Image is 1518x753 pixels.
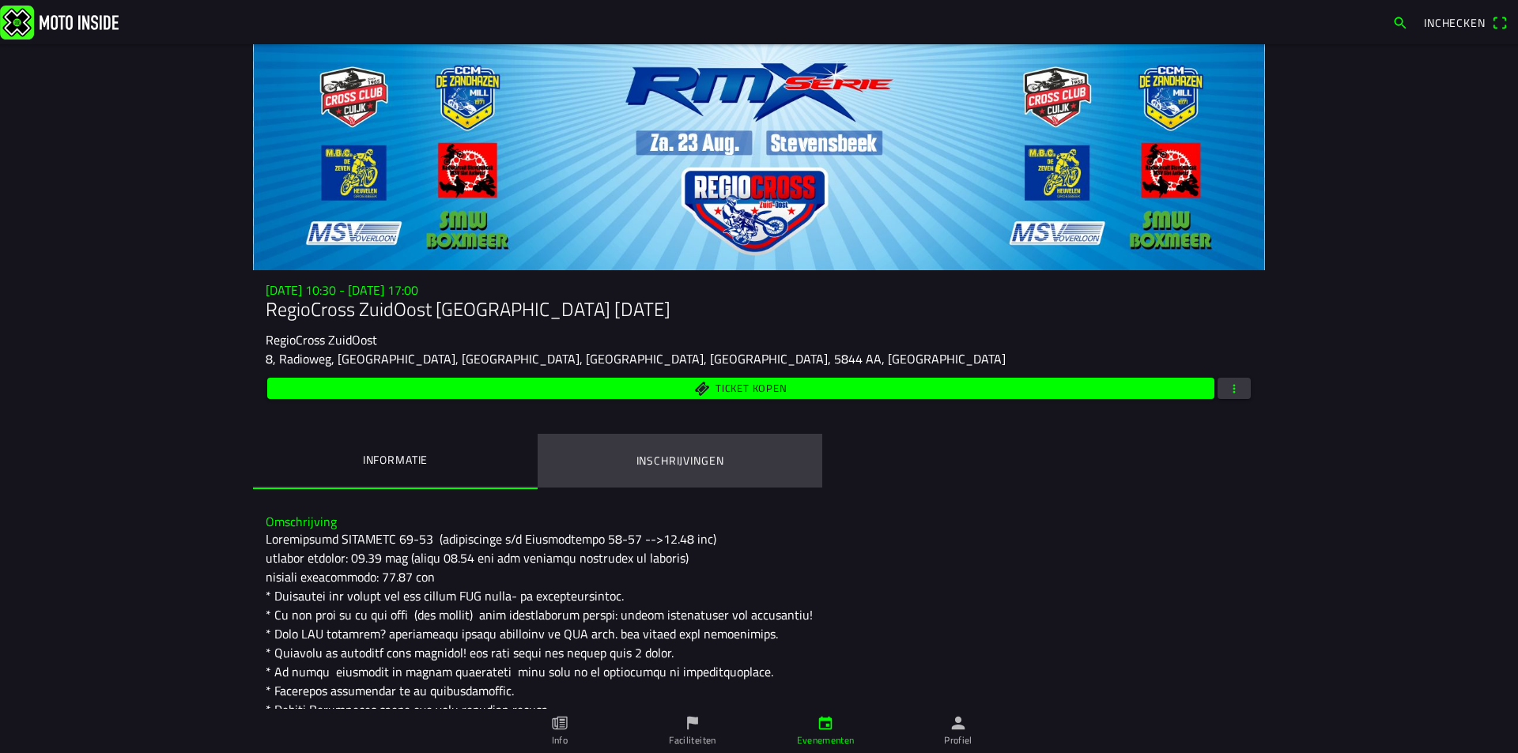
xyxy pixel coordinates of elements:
[636,452,724,469] ion-label: Inschrijvingen
[1424,14,1486,31] span: Inchecken
[944,733,972,747] ion-label: Profiel
[1416,9,1515,36] a: Incheckenqr scanner
[266,514,1252,529] h3: Omschrijving
[363,451,428,469] ion-label: Informatie
[266,283,1252,298] h3: [DATE] 10:30 - [DATE] 17:00
[950,714,967,732] ion-icon: person
[266,349,1006,368] ion-text: 8, Radioweg, [GEOGRAPHIC_DATA], [GEOGRAPHIC_DATA], [GEOGRAPHIC_DATA], [GEOGRAPHIC_DATA], 5844 AA,...
[669,733,716,747] ion-label: Faciliteiten
[1384,9,1416,36] a: search
[266,298,1252,321] h1: RegioCross ZuidOost [GEOGRAPHIC_DATA] [DATE]
[552,733,568,747] ion-label: Info
[684,714,701,732] ion-icon: flag
[551,714,568,732] ion-icon: paper
[716,383,787,393] span: Ticket kopen
[266,330,377,349] ion-text: RegioCross ZuidOost
[797,733,855,747] ion-label: Evenementen
[817,714,834,732] ion-icon: calendar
